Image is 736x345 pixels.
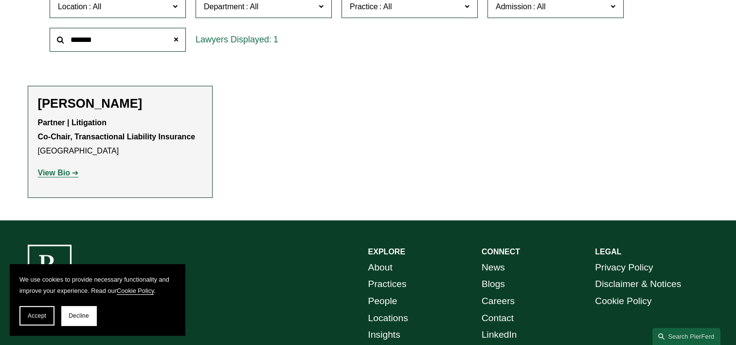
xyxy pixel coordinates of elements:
a: Practices [368,276,407,293]
strong: CONNECT [482,248,520,256]
span: 1 [273,35,278,44]
a: Locations [368,310,408,327]
a: Blogs [482,276,505,293]
a: Insights [368,326,400,344]
button: Accept [19,306,54,326]
section: Cookie banner [10,264,185,335]
a: Cookie Policy [595,293,651,310]
span: Practice [350,2,378,11]
a: Cookie Policy [117,287,154,294]
strong: Partner | Litigation [38,118,107,127]
strong: Co-Chair, Transactional Liability Insurance [38,133,196,141]
a: About [368,259,393,276]
span: Decline [69,312,89,319]
a: Careers [482,293,515,310]
strong: LEGAL [595,248,621,256]
button: Decline [61,306,96,326]
a: View Bio [38,169,79,177]
span: Location [58,2,88,11]
a: LinkedIn [482,326,517,344]
h2: [PERSON_NAME] [38,96,202,111]
strong: EXPLORE [368,248,405,256]
a: People [368,293,397,310]
a: News [482,259,505,276]
a: Contact [482,310,514,327]
p: [GEOGRAPHIC_DATA] [38,116,202,158]
a: Privacy Policy [595,259,653,276]
span: Accept [28,312,46,319]
a: Disclaimer & Notices [595,276,681,293]
span: Admission [496,2,532,11]
span: Department [204,2,245,11]
strong: View Bio [38,169,70,177]
p: We use cookies to provide necessary functionality and improve your experience. Read our . [19,274,175,296]
a: Search this site [652,328,720,345]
